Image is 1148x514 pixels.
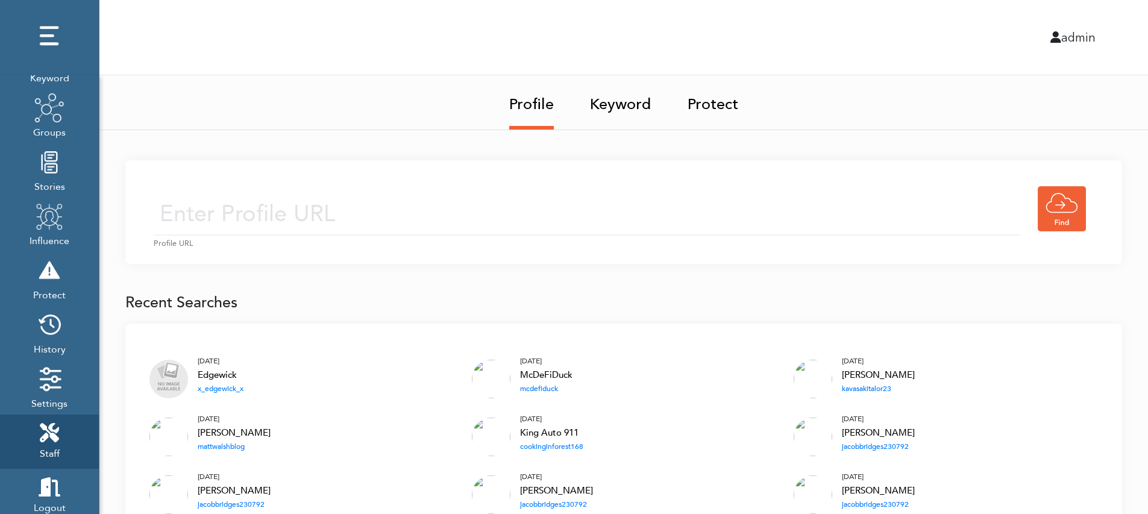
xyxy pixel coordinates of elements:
[198,355,243,395] a: [DATE] Edgewick x_edgewick_x
[149,418,188,456] img: facebook_mattwalshblog.jpg
[842,413,915,453] a: [DATE] [PERSON_NAME] jacobbridges230792
[34,310,64,340] img: history.png
[842,368,915,383] div: [PERSON_NAME]
[154,193,1020,236] input: Enter Profile URL
[520,383,572,395] div: mcdefiduck
[520,498,593,510] div: jacobbridges230792
[842,355,915,395] a: [DATE] [PERSON_NAME] kavasakitalor23
[794,418,832,456] img: facebook_jacobbridges230792.jpg
[34,93,64,123] img: groups.png
[198,413,271,453] a: [DATE] [PERSON_NAME] mattwalshblog
[34,340,66,357] span: History
[794,360,832,398] img: kavasakitalor23_twitter.jpg
[33,123,66,140] span: Groups
[842,425,915,441] div: [PERSON_NAME]
[149,360,188,398] img: no_image.png
[472,418,510,456] img: facebook_cookinginforest168.jpg
[30,69,69,86] span: Keyword
[34,201,64,231] img: profile.png
[125,293,1122,312] h1: Recent Searches
[472,360,510,398] img: mcdefiduck_twitter.jpg
[30,231,69,248] span: Influence
[520,413,583,453] a: [DATE] King Auto 911 cookinginforest168
[520,355,572,395] a: [DATE] McDeFiDuck mcdefiduck
[598,28,1105,46] div: admin
[198,355,243,367] div: [DATE]
[33,286,66,302] span: Protect
[509,75,554,130] a: Profile
[688,75,738,126] a: Protect
[842,355,915,367] div: [DATE]
[842,498,915,510] div: jacobbridges230792
[1038,186,1086,231] img: find.png
[472,475,510,514] img: facebook_jacobbridges230792.jpg
[34,255,64,286] img: risk.png
[590,75,651,126] a: Keyword
[842,471,915,510] a: [DATE] [PERSON_NAME] jacobbridges230792
[149,475,188,514] img: facebook_jacobbridges230792.jpg
[198,498,271,510] div: jacobbridges230792
[198,425,271,441] div: [PERSON_NAME]
[842,471,915,483] div: [DATE]
[520,355,572,367] div: [DATE]
[520,368,572,383] div: McDeFiDuck
[520,440,583,453] div: cookinginforest168
[520,413,583,425] div: [DATE]
[31,394,67,411] span: Settings
[198,440,271,453] div: mattwalshblog
[198,383,243,395] div: x_edgewick_x
[520,483,593,499] div: [PERSON_NAME]
[154,238,1094,249] small: Profile URL
[198,471,271,483] div: [DATE]
[198,413,271,425] div: [DATE]
[198,471,271,510] a: [DATE] [PERSON_NAME] jacobbridges230792
[198,483,271,499] div: [PERSON_NAME]
[520,471,593,483] div: [DATE]
[842,383,915,395] div: kavasakitalor23
[40,444,60,461] span: Staff
[794,475,832,514] img: facebook_jacobbridges230792.jpg
[520,471,593,510] a: [DATE] [PERSON_NAME] jacobbridges230792
[198,368,243,383] div: Edgewick
[34,364,64,394] img: settings.png
[520,425,583,441] div: King Auto 911
[34,177,65,194] span: Stories
[34,21,64,51] img: dots.png
[842,413,915,425] div: [DATE]
[34,147,64,177] img: stories.png
[842,440,915,453] div: jacobbridges230792
[842,483,915,499] div: [PERSON_NAME]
